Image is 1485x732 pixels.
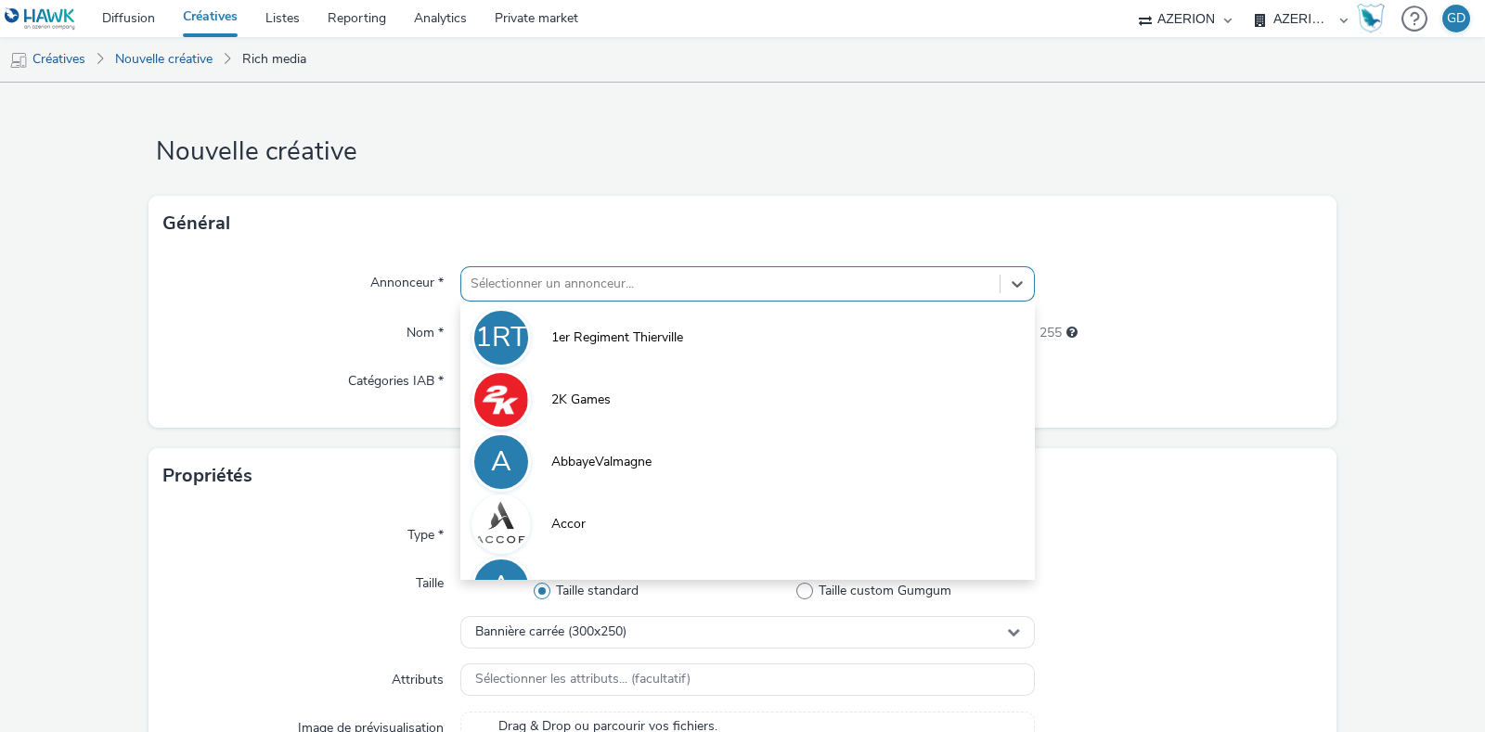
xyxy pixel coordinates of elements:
[162,210,230,238] h3: Général
[475,624,626,640] span: Bannière carrée (300x250)
[551,515,586,533] span: Accor
[819,582,951,600] span: Taille custom Gumgum
[1066,324,1078,342] div: 255 caractères maximum
[556,582,639,600] span: Taille standard
[162,462,252,490] h3: Propriétés
[399,316,451,342] label: Nom *
[551,577,669,596] span: ACFA_MULTIMEDIA
[106,37,222,82] a: Nouvelle créative
[491,560,511,612] div: A
[475,312,527,364] div: 1RT
[233,37,316,82] a: Rich media
[1447,5,1466,32] div: GD
[5,7,76,31] img: undefined Logo
[400,519,451,545] label: Type *
[474,497,528,551] img: Accor
[1039,324,1062,342] span: 255
[475,672,691,687] span: Sélectionner les attributs... (facultatif)
[408,567,451,593] label: Taille
[363,266,451,292] label: Annonceur *
[551,328,683,347] span: 1er Regiment Thierville
[1357,4,1392,33] a: Hawk Academy
[551,453,652,471] span: AbbayeValmagne
[474,373,528,427] img: 2K Games
[148,135,1336,170] h1: Nouvelle créative
[551,391,611,409] span: 2K Games
[9,51,28,70] img: mobile
[491,436,511,488] div: A
[384,663,451,689] label: Attributs
[341,365,451,391] label: Catégories IAB *
[1357,4,1385,33] img: Hawk Academy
